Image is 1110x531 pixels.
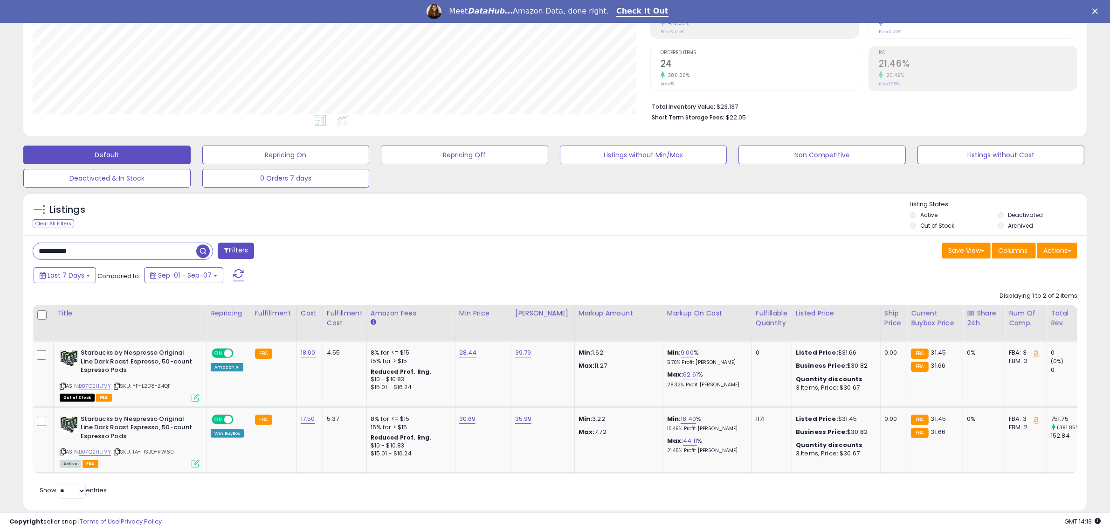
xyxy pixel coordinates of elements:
div: $15.01 - $16.24 [371,450,448,458]
a: 35.99 [515,414,532,424]
span: 31.66 [931,427,946,436]
b: Starbucks by Nespresso Original Line Dark Roast Espresso, 50-count Espresso Pods [81,415,194,443]
button: Repricing Off [381,146,548,164]
small: 478.50% [665,20,689,27]
b: Max: [667,370,683,379]
p: 1.62 [579,349,656,357]
div: Amazon Fees [371,308,451,318]
div: $15.01 - $16.24 [371,384,448,391]
div: ASIN: [60,349,200,400]
span: ON [213,349,224,357]
div: % [667,437,745,454]
b: Max: [667,436,683,445]
a: B07Q2HLTVY [79,448,111,456]
span: All listings that are currently out of stock and unavailable for purchase on Amazon [60,394,95,402]
div: 751.75 [1051,415,1089,423]
div: 0 [756,349,785,357]
span: Last 7 Days [48,271,84,280]
b: Listed Price: [796,414,838,423]
a: 28.44 [459,348,477,357]
div: Win BuyBox [211,429,244,438]
span: ROI [879,50,1077,56]
b: Total Inventory Value: [652,103,715,111]
div: 8% for <= $15 [371,349,448,357]
div: BB Share 24h. [967,308,1001,328]
small: FBA [911,362,928,372]
div: 0% [967,349,998,357]
div: 5.37 [327,415,359,423]
div: $30.82 [796,428,873,436]
b: Short Term Storage Fees: [652,113,724,121]
div: Fulfillment Cost [327,308,363,328]
div: $10 - $10.83 [371,442,448,450]
div: seller snap | | [9,517,162,526]
small: FBA [911,428,928,438]
small: FBA [911,349,928,359]
h2: 21.46% [879,58,1077,71]
div: Num of Comp. [1009,308,1043,328]
div: 0 [1051,366,1089,374]
div: Title [57,308,203,318]
div: Markup on Cost [667,308,748,318]
strong: Max: [579,361,595,370]
small: 20.49% [883,72,904,79]
span: 31.45 [931,348,946,357]
a: 44.11 [683,436,697,446]
small: 380.00% [665,72,690,79]
div: Markup Amount [579,308,659,318]
div: [PERSON_NAME] [515,308,571,318]
button: Sep-01 - Sep-07 [144,267,223,283]
div: Clear All Filters [33,219,74,228]
p: Listing States: [910,200,1087,209]
span: All listings currently available for purchase on Amazon [60,460,81,468]
span: | SKU: TA-HSBO-RW60 [112,448,174,455]
b: Business Price: [796,361,847,370]
button: Non Competitive [738,146,906,164]
small: Prev: 0.00% [879,29,901,35]
span: OFF [232,349,247,357]
p: 5.70% Profit [PERSON_NAME] [667,359,745,366]
b: Business Price: [796,427,847,436]
a: 9.00 [681,348,694,357]
button: 0 Orders 7 days [202,169,370,188]
div: $10 - $10.83 [371,376,448,384]
div: ASIN: [60,415,200,467]
strong: Copyright [9,517,43,526]
span: | SKU: YF-L2D8-Z4QF [112,382,171,390]
strong: Min: [579,348,593,357]
p: 3.22 [579,415,656,423]
small: Amazon Fees. [371,318,376,327]
div: Current Buybox Price [911,308,959,328]
small: FBA [255,349,272,359]
div: Listed Price [796,308,876,318]
img: 51UqjazRj8L._SL40_.jpg [60,349,78,367]
div: 0 [1051,349,1089,357]
span: 31.66 [931,361,946,370]
span: Show: entries [40,486,107,495]
div: Repricing [211,308,247,318]
li: $23,137 [652,100,1070,112]
p: 11.27 [579,362,656,370]
div: 0.00 [884,349,900,357]
a: 18.40 [681,414,696,424]
button: Listings without Min/Max [560,146,727,164]
span: FBA [83,460,98,468]
button: Columns [992,243,1036,259]
div: 15% for > $15 [371,357,448,365]
b: Listed Price: [796,348,838,357]
a: B07Q2HLTVY [79,382,111,390]
div: FBM: 2 [1009,423,1040,432]
a: Check It Out [616,7,669,17]
p: 28.32% Profit [PERSON_NAME] [667,382,745,388]
small: (391.85%) [1057,424,1082,431]
div: FBA: 3 [1009,349,1040,357]
b: Quantity discounts [796,440,863,449]
div: Meet Amazon Data, done right. [449,7,609,16]
strong: Min: [579,414,593,423]
span: Sep-01 - Sep-07 [158,271,212,280]
button: Default [23,146,191,164]
span: ON [213,415,224,423]
b: Reduced Prof. Rng. [371,368,432,376]
h5: Listings [49,203,85,217]
small: Prev: 17.81% [879,81,900,87]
